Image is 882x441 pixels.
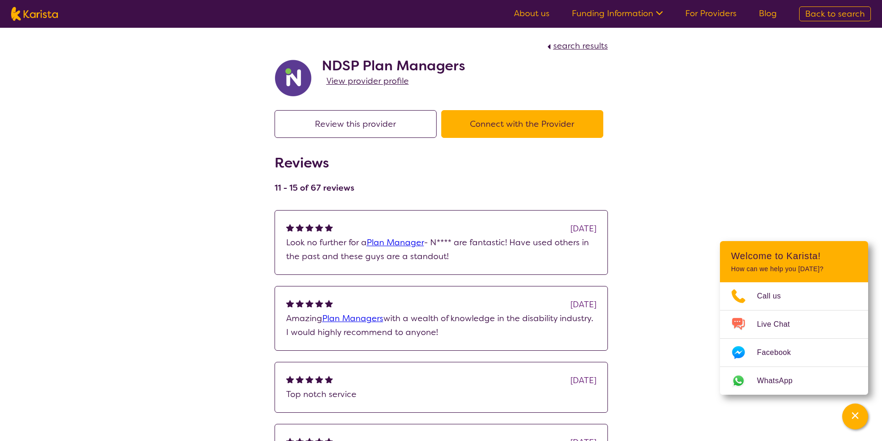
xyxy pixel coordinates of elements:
[286,387,596,401] p: Top notch service
[570,298,596,311] div: [DATE]
[315,299,323,307] img: fullstar
[326,74,409,88] a: View provider profile
[731,265,857,273] p: How can we help you [DATE]?
[286,311,596,339] p: Amazing with a wealth of knowledge in the disability industry. I would highly recommend to anyone!
[325,224,333,231] img: fullstar
[275,110,437,138] button: Review this provider
[315,375,323,383] img: fullstar
[441,110,603,138] button: Connect with the Provider
[306,375,313,383] img: fullstar
[759,8,777,19] a: Blog
[545,40,608,51] a: search results
[514,8,550,19] a: About us
[275,155,354,171] h2: Reviews
[325,375,333,383] img: fullstar
[326,75,409,87] span: View provider profile
[720,367,868,395] a: Web link opens in a new tab.
[720,241,868,395] div: Channel Menu
[553,40,608,51] span: search results
[441,118,608,130] a: Connect with the Provider
[757,317,801,331] span: Live Chat
[570,373,596,387] div: [DATE]
[757,374,804,388] span: WhatsApp
[296,375,304,383] img: fullstar
[799,6,871,21] a: Back to search
[275,60,312,97] img: ryxpuxvt8mh1enfatjpo.png
[306,299,313,307] img: fullstar
[286,224,294,231] img: fullstar
[275,182,354,193] h4: 11 - 15 of 67 reviews
[286,299,294,307] img: fullstar
[296,299,304,307] img: fullstar
[286,375,294,383] img: fullstar
[306,224,313,231] img: fullstar
[296,224,304,231] img: fullstar
[757,346,802,360] span: Facebook
[275,118,441,130] a: Review this provider
[325,299,333,307] img: fullstar
[731,250,857,261] h2: Welcome to Karista!
[367,237,424,248] a: Plan Manager
[570,222,596,236] div: [DATE]
[322,313,383,324] a: Plan Managers
[805,8,865,19] span: Back to search
[322,57,465,74] h2: NDSP Plan Managers
[286,236,596,263] p: Look no further for a - N**** are fantastic! Have used others in the past and these guys are a st...
[757,289,792,303] span: Call us
[720,282,868,395] ul: Choose channel
[685,8,737,19] a: For Providers
[572,8,663,19] a: Funding Information
[11,7,58,21] img: Karista logo
[842,404,868,429] button: Channel Menu
[315,224,323,231] img: fullstar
